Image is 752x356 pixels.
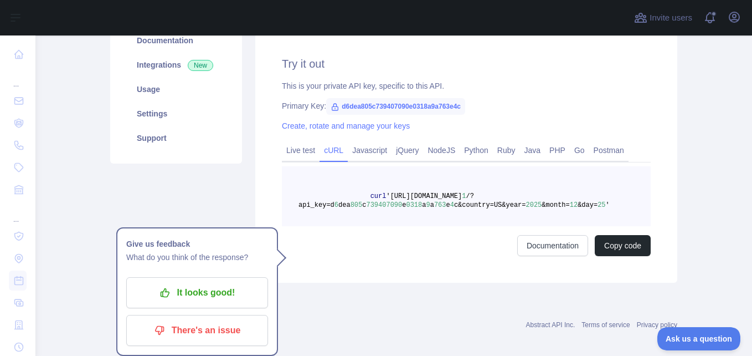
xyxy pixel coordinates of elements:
span: 739407090 [366,201,402,209]
span: a [430,201,434,209]
div: Primary Key: [282,100,651,111]
button: Invite users [632,9,694,27]
button: Copy code [595,235,651,256]
span: c [362,201,366,209]
span: d6dea805c739407090e0318a9a763e4c [326,98,465,115]
a: jQuery [392,141,423,159]
span: curl [370,192,387,200]
span: e [446,201,450,209]
div: ... [9,202,27,224]
a: Support [123,126,229,150]
span: 9 [426,201,430,209]
span: 805 [351,201,363,209]
a: Abstract API Inc. [526,321,575,329]
span: 12 [570,201,578,209]
a: Live test [282,141,320,159]
h2: Try it out [282,56,651,72]
a: NodeJS [423,141,460,159]
span: a [422,201,426,209]
span: Invite users [650,12,692,24]
a: Documentation [517,235,588,256]
a: Terms of service [581,321,630,329]
span: &month= [542,201,569,209]
span: c&country=US&year= [454,201,526,209]
a: Javascript [348,141,392,159]
span: dea [338,201,351,209]
div: ... [9,67,27,89]
a: Python [460,141,493,159]
a: Create, rotate and manage your keys [282,121,410,130]
a: Java [520,141,545,159]
span: ' [606,201,610,209]
span: 0318 [406,201,422,209]
span: 6 [334,201,338,209]
a: Ruby [493,141,520,159]
a: Usage [123,77,229,101]
h1: Give us feedback [126,237,268,251]
a: Postman [589,141,629,159]
span: e [402,201,406,209]
a: Settings [123,101,229,126]
span: 763 [434,201,446,209]
iframe: Toggle Customer Support [657,327,741,350]
span: New [188,60,213,71]
a: Integrations New [123,53,229,77]
span: 4 [450,201,454,209]
a: Documentation [123,28,229,53]
span: 1 [462,192,466,200]
a: PHP [545,141,570,159]
a: cURL [320,141,348,159]
a: Go [570,141,589,159]
span: 2025 [526,201,542,209]
span: &day= [578,201,598,209]
a: Privacy policy [637,321,677,329]
span: 25 [598,201,605,209]
div: This is your private API key, specific to this API. [282,80,651,91]
p: What do you think of the response? [126,251,268,264]
span: '[URL][DOMAIN_NAME] [386,192,462,200]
